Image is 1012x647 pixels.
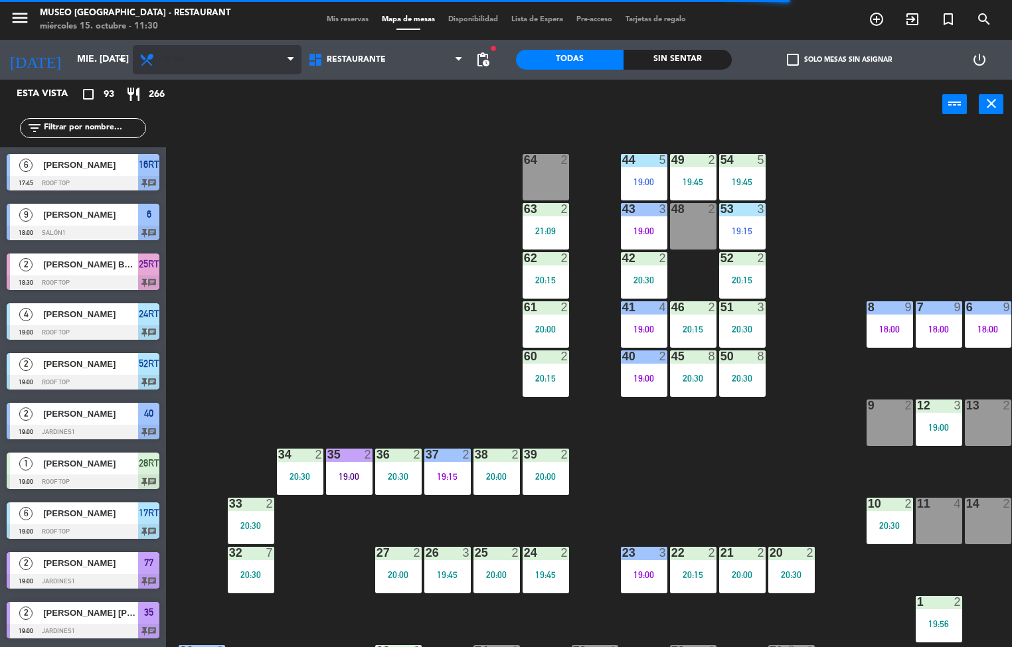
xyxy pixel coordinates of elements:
[621,324,667,334] div: 19:00
[720,547,721,559] div: 21
[161,55,185,64] span: Cena
[424,570,471,579] div: 19:45
[983,96,999,111] i: close
[523,374,569,383] div: 20:15
[671,350,672,362] div: 45
[43,357,138,371] span: [PERSON_NAME]
[364,449,372,461] div: 2
[489,44,497,52] span: fiber_manual_record
[916,619,962,628] div: 19:56
[524,449,525,461] div: 39
[19,407,33,421] span: 2
[619,16,693,23] span: Tarjetas de regalo
[229,547,230,559] div: 32
[622,154,623,166] div: 44
[720,350,721,362] div: 50
[19,607,33,620] span: 2
[621,374,667,383] div: 19:00
[524,350,525,362] div: 60
[19,159,33,172] span: 6
[375,472,422,481] div: 20:30
[624,50,731,70] div: Sin sentar
[659,252,667,264] div: 2
[43,257,138,271] span: [PERSON_NAME] Bufaico
[954,399,962,411] div: 3
[516,50,624,70] div: Todas
[560,449,568,461] div: 2
[708,301,716,313] div: 2
[413,547,421,559] div: 2
[229,498,230,510] div: 33
[473,472,520,481] div: 20:00
[462,547,470,559] div: 3
[560,252,568,264] div: 2
[114,52,129,68] i: arrow_drop_down
[757,301,765,313] div: 3
[560,203,568,215] div: 2
[671,203,672,215] div: 48
[315,449,323,461] div: 2
[917,399,918,411] div: 12
[708,350,716,362] div: 8
[671,301,672,313] div: 46
[278,449,279,461] div: 34
[19,258,33,271] span: 2
[621,275,667,285] div: 20:30
[126,86,141,102] i: restaurant
[19,457,33,470] span: 1
[947,96,963,111] i: power_input
[940,11,956,27] i: turned_in_not
[560,154,568,166] div: 2
[954,301,962,313] div: 9
[869,11,885,27] i: add_circle_outline
[149,87,165,102] span: 266
[904,301,912,313] div: 9
[670,570,717,579] div: 20:15
[806,547,814,559] div: 2
[40,20,230,33] div: miércoles 15. octubre - 11:30
[966,498,967,510] div: 14
[375,16,442,23] span: Mapa de mesas
[104,87,114,102] span: 93
[942,94,967,114] button: power_input
[462,449,470,461] div: 2
[720,252,721,264] div: 52
[757,547,765,559] div: 2
[719,324,766,334] div: 20:30
[327,55,386,64] span: Restaurante
[670,177,717,186] div: 19:45
[442,16,505,23] span: Disponibilidad
[523,226,569,236] div: 21:09
[621,226,667,236] div: 19:00
[43,158,138,172] span: [PERSON_NAME]
[622,252,623,264] div: 42
[971,52,987,68] i: power_settings_new
[144,405,153,421] span: 40
[671,547,672,559] div: 22
[720,203,721,215] div: 53
[523,324,569,334] div: 20:00
[42,121,145,135] input: Filtrar por nombre...
[228,570,274,579] div: 20:30
[787,54,799,66] span: check_box_outline_blank
[954,498,962,510] div: 4
[916,423,962,432] div: 19:00
[904,498,912,510] div: 2
[560,301,568,313] div: 2
[1003,498,1011,510] div: 2
[659,350,667,362] div: 2
[670,324,717,334] div: 20:15
[720,154,721,166] div: 54
[659,203,667,215] div: 3
[917,301,918,313] div: 7
[757,203,765,215] div: 3
[326,472,373,481] div: 19:00
[43,606,138,620] span: [PERSON_NAME] [PERSON_NAME]
[916,324,962,334] div: 18:00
